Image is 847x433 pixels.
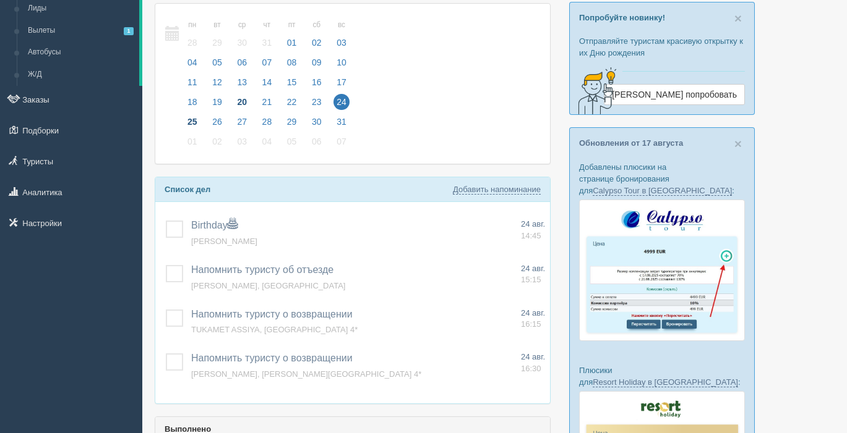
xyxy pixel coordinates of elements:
[22,41,139,64] a: Автобусы
[579,12,745,23] p: Попробуйте новинку!
[256,135,279,154] a: 04
[333,54,350,70] span: 10
[521,364,541,373] span: 16:30
[205,135,229,154] a: 02
[256,13,279,56] a: чт 31
[209,35,225,51] span: 29
[734,137,742,150] button: Close
[521,275,541,284] span: 15:15
[330,135,350,154] a: 07
[309,74,325,90] span: 16
[453,185,541,195] a: Добавить напоминание
[521,231,541,240] span: 14:45
[205,75,229,95] a: 12
[280,95,304,115] a: 22
[333,94,350,110] span: 24
[570,66,619,116] img: creative-idea-2907357.png
[184,35,200,51] span: 28
[579,200,745,341] img: calypso-tour-proposal-crm-for-travel-agency.jpg
[309,35,325,51] span: 02
[521,351,545,374] a: 24 авг. 16:30
[209,74,225,90] span: 12
[305,95,329,115] a: 23
[521,352,545,361] span: 24 авг.
[191,264,333,275] span: Напомнить туристу об отъезде
[184,74,200,90] span: 11
[521,219,545,242] a: 24 авг. 14:45
[333,35,350,51] span: 03
[734,11,742,25] span: ×
[330,95,350,115] a: 24
[284,114,300,130] span: 29
[205,13,229,56] a: вт 29
[230,115,254,135] a: 27
[593,186,732,196] a: Calypso Tour в [GEOGRAPHIC_DATA]
[259,54,275,70] span: 07
[284,35,300,51] span: 01
[259,133,275,149] span: 04
[205,95,229,115] a: 19
[209,133,225,149] span: 02
[593,377,738,387] a: Resort Holiday в [GEOGRAPHIC_DATA]
[280,115,304,135] a: 29
[234,94,250,110] span: 20
[521,308,545,330] a: 24 авг. 16:15
[256,115,279,135] a: 28
[234,133,250,149] span: 03
[181,56,204,75] a: 04
[309,114,325,130] span: 30
[181,13,204,56] a: пн 28
[191,309,353,319] a: Напомнить туристу о возвращении
[579,161,745,196] p: Добавлены плюсики на странице бронирования для :
[284,133,300,149] span: 05
[521,219,545,229] span: 24 авг.
[734,137,742,151] span: ×
[191,281,345,290] a: [PERSON_NAME], [GEOGRAPHIC_DATA]
[181,95,204,115] a: 18
[305,75,329,95] a: 16
[191,220,238,230] a: Birthday
[256,56,279,75] a: 07
[604,84,745,105] a: [PERSON_NAME] попробовать
[280,56,304,75] a: 08
[184,133,200,149] span: 01
[256,95,279,115] a: 21
[191,353,353,363] span: Напомнить туристу о возвращении
[280,75,304,95] a: 15
[521,319,541,329] span: 16:15
[305,13,329,56] a: сб 02
[234,74,250,90] span: 13
[234,114,250,130] span: 27
[205,115,229,135] a: 26
[521,264,545,273] span: 24 авг.
[191,369,421,379] span: [PERSON_NAME], [PERSON_NAME][GEOGRAPHIC_DATA] 4*
[230,13,254,56] a: ср 30
[259,94,275,110] span: 21
[521,263,545,286] a: 24 авг. 15:15
[333,114,350,130] span: 31
[259,20,275,30] small: чт
[305,115,329,135] a: 30
[734,12,742,25] button: Close
[309,20,325,30] small: сб
[330,75,350,95] a: 17
[22,64,139,86] a: Ж/Д
[259,74,275,90] span: 14
[124,27,134,35] span: 1
[330,115,350,135] a: 31
[579,364,745,388] p: Плюсики для :
[333,133,350,149] span: 07
[209,20,225,30] small: вт
[284,74,300,90] span: 15
[191,325,358,334] a: TUKAMET ASSIYA, [GEOGRAPHIC_DATA] 4*
[521,308,545,317] span: 24 авг.
[209,114,225,130] span: 26
[234,20,250,30] small: ср
[333,74,350,90] span: 17
[280,13,304,56] a: пт 01
[305,135,329,154] a: 06
[22,20,139,42] a: Вылеты1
